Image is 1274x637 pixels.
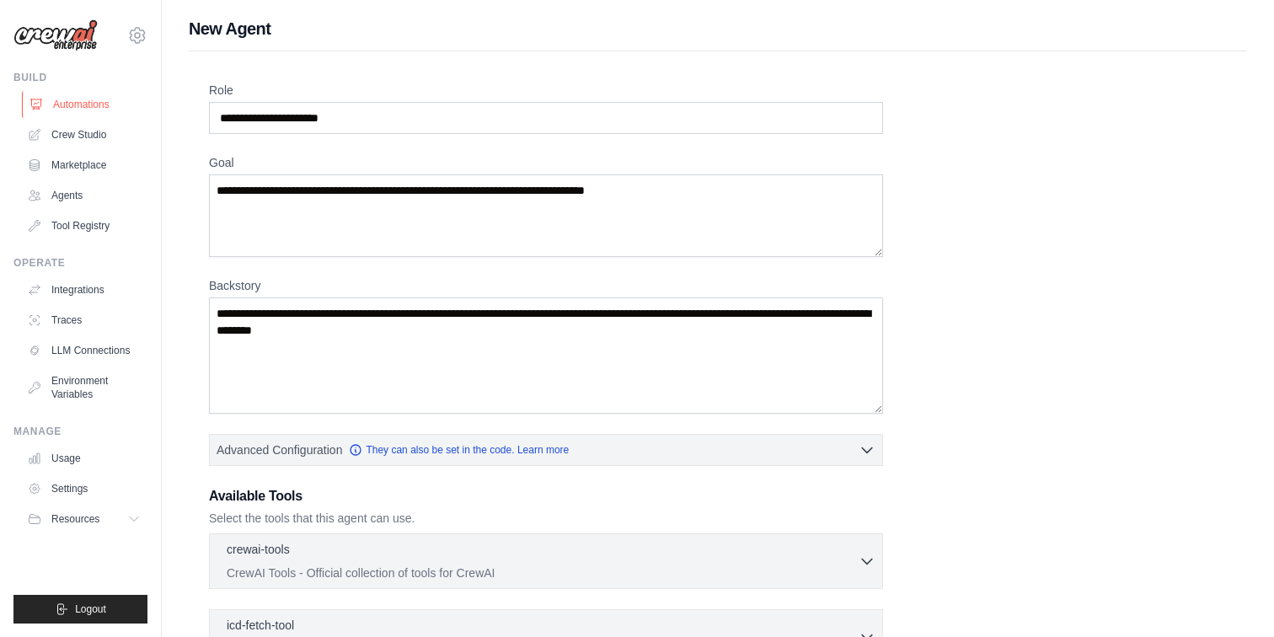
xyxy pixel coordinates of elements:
[13,256,147,270] div: Operate
[20,276,147,303] a: Integrations
[209,154,883,171] label: Goal
[209,486,883,506] h3: Available Tools
[13,595,147,624] button: Logout
[217,541,875,581] button: crewai-tools CrewAI Tools - Official collection of tools for CrewAI
[20,445,147,472] a: Usage
[20,307,147,334] a: Traces
[209,82,883,99] label: Role
[227,617,294,634] p: icd-fetch-tool
[20,182,147,209] a: Agents
[20,475,147,502] a: Settings
[210,435,882,465] button: Advanced Configuration They can also be set in the code. Learn more
[13,71,147,84] div: Build
[227,565,859,581] p: CrewAI Tools - Official collection of tools for CrewAI
[51,512,99,526] span: Resources
[22,91,149,118] a: Automations
[20,367,147,408] a: Environment Variables
[20,337,147,364] a: LLM Connections
[227,541,290,558] p: crewai-tools
[209,510,883,527] p: Select the tools that this agent can use.
[189,17,1247,40] h1: New Agent
[20,506,147,533] button: Resources
[349,443,569,457] a: They can also be set in the code. Learn more
[75,602,106,616] span: Logout
[217,442,342,458] span: Advanced Configuration
[13,19,98,51] img: Logo
[209,277,883,294] label: Backstory
[13,425,147,438] div: Manage
[20,121,147,148] a: Crew Studio
[20,152,147,179] a: Marketplace
[20,212,147,239] a: Tool Registry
